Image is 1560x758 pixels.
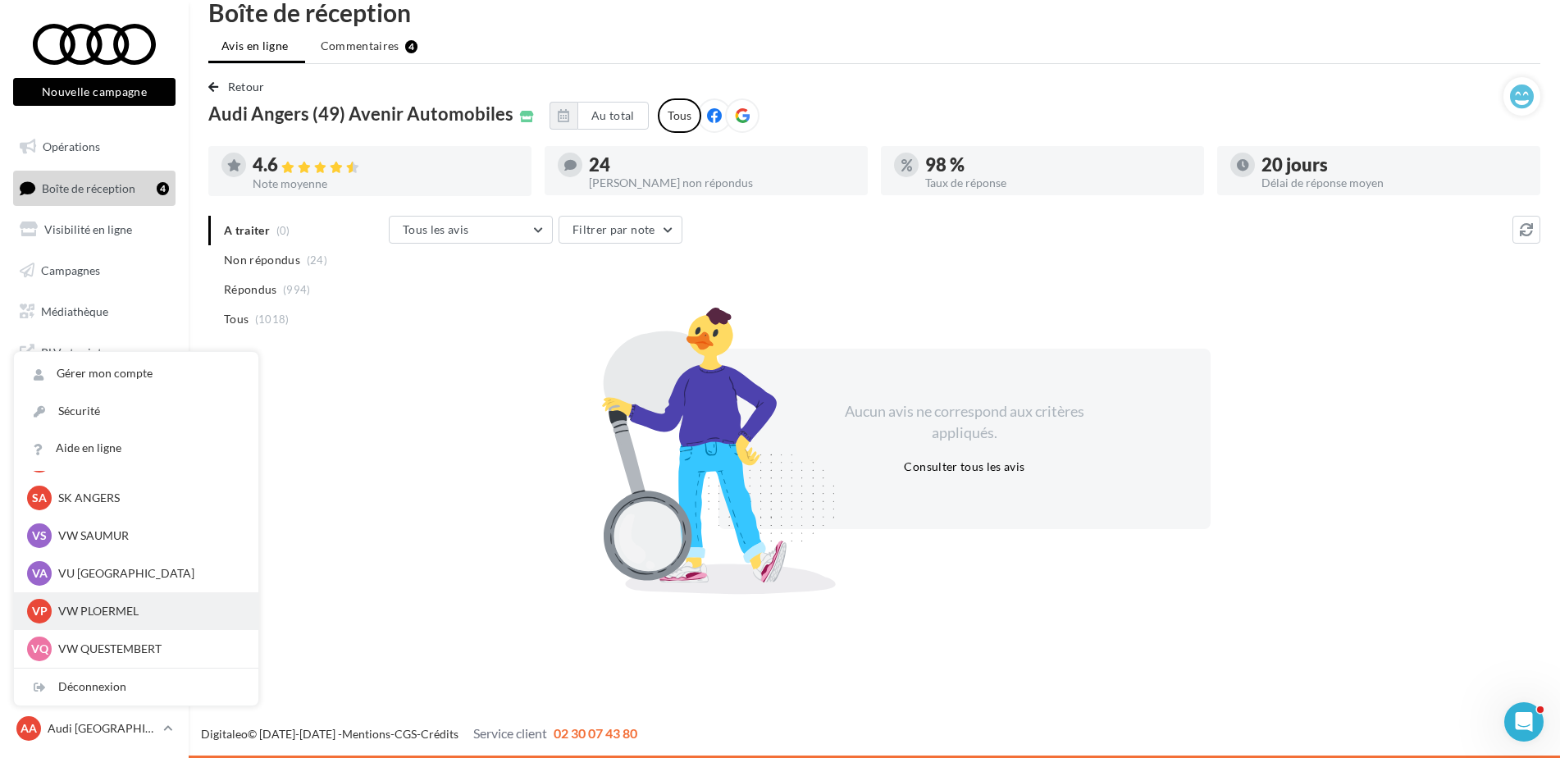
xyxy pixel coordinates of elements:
a: Crédits [421,727,458,741]
p: VW PLOERMEL [58,603,239,619]
button: Consulter tous les avis [897,457,1031,477]
a: Mentions [342,727,390,741]
p: VU [GEOGRAPHIC_DATA] [58,565,239,582]
div: Déconnexion [14,669,258,705]
span: Opérations [43,139,100,153]
span: Répondus [224,281,277,298]
a: PLV et print personnalisable [10,335,179,383]
p: VW QUESTEMBERT [58,641,239,657]
a: Visibilité en ligne [10,212,179,247]
span: VQ [31,641,48,657]
span: Retour [228,80,265,94]
div: 98 % [925,156,1191,174]
span: Audi Angers (49) Avenir Automobiles [208,105,513,123]
p: SK ANGERS [58,490,239,506]
div: 4 [157,182,169,195]
span: SA [32,490,47,506]
span: Non répondus [224,252,300,268]
div: [PERSON_NAME] non répondus [589,177,855,189]
button: Filtrer par note [559,216,682,244]
button: Tous les avis [389,216,553,244]
span: VP [32,603,48,619]
button: Au total [550,102,649,130]
span: Service client [473,725,547,741]
div: Note moyenne [253,178,518,189]
a: Sécurité [14,393,258,430]
span: Campagnes [41,263,100,277]
span: Commentaires [321,38,399,54]
span: Tous les avis [403,222,469,236]
a: Opérations [10,130,179,164]
div: Taux de réponse [925,177,1191,189]
span: Tous [224,311,249,327]
a: Médiathèque [10,295,179,329]
div: Tous [658,98,701,133]
span: Médiathèque [41,304,108,317]
a: Gérer mon compte [14,355,258,392]
button: Retour [208,77,271,97]
p: Audi [GEOGRAPHIC_DATA] [48,720,157,737]
a: Aide en ligne [14,430,258,467]
div: 4 [405,40,417,53]
div: 20 jours [1261,156,1527,174]
a: Boîte de réception4 [10,171,179,206]
span: (24) [307,253,327,267]
span: (1018) [255,313,290,326]
div: Délai de réponse moyen [1261,177,1527,189]
div: 4.6 [253,156,518,175]
p: VW SAUMUR [58,527,239,544]
button: Nouvelle campagne [13,78,176,106]
a: Campagnes [10,253,179,288]
span: AA [21,720,37,737]
span: Visibilité en ligne [44,222,132,236]
div: 24 [589,156,855,174]
a: CGS [395,727,417,741]
span: 02 30 07 43 80 [554,725,637,741]
div: Aucun avis ne correspond aux critères appliqués. [823,401,1106,443]
span: PLV et print personnalisable [41,341,169,377]
span: (994) [283,283,311,296]
span: Boîte de réception [42,180,135,194]
button: Au total [577,102,649,130]
span: © [DATE]-[DATE] - - - [201,727,637,741]
span: VA [32,565,48,582]
a: AA Audi [GEOGRAPHIC_DATA] [13,713,176,744]
iframe: Intercom live chat [1504,702,1544,742]
span: VS [32,527,47,544]
a: Digitaleo [201,727,248,741]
